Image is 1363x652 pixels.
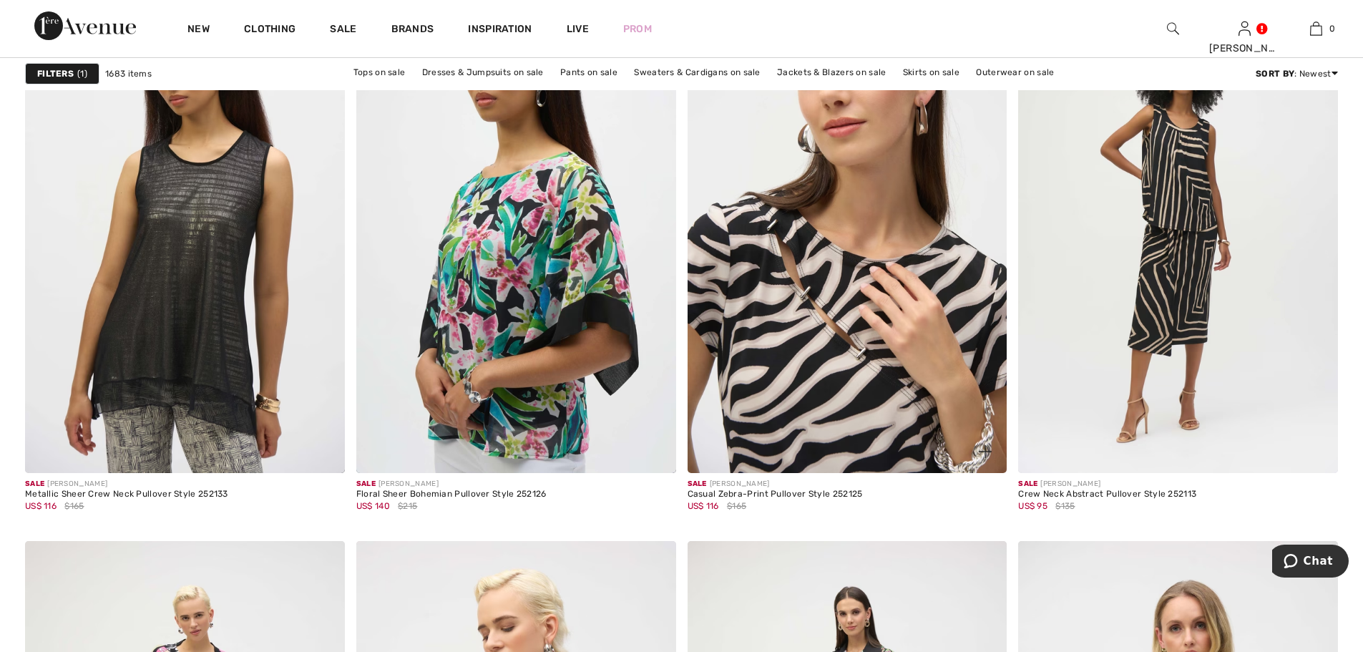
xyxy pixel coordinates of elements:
span: 0 [1329,22,1335,35]
div: [PERSON_NAME] [25,479,228,490]
a: Brands [391,23,434,38]
a: Skirts on sale [896,63,967,82]
span: 1 [77,67,87,80]
span: Sale [1018,480,1037,488]
div: Casual Zebra-Print Pullover Style 252125 [688,490,863,500]
div: [PERSON_NAME] [356,479,547,490]
a: Live [567,21,589,37]
div: : Newest [1256,67,1338,80]
span: US$ 140 [356,501,390,511]
span: $165 [727,500,746,512]
img: My Bag [1310,20,1322,37]
a: Sign In [1239,21,1251,35]
span: Sale [688,480,707,488]
a: Outerwear on sale [969,63,1061,82]
a: Prom [623,21,652,37]
span: US$ 95 [1018,501,1047,511]
a: Jackets & Blazers on sale [770,63,894,82]
span: Inspiration [468,23,532,38]
strong: Filters [37,67,74,80]
iframe: Opens a widget where you can chat to one of our agents [1272,545,1349,580]
div: Floral Sheer Bohemian Pullover Style 252126 [356,490,547,500]
div: [PERSON_NAME] [1018,479,1196,490]
div: Metallic Sheer Crew Neck Pullover Style 252133 [25,490,228,500]
span: $215 [398,500,417,512]
span: $165 [64,500,84,512]
img: My Info [1239,20,1251,37]
span: $135 [1055,500,1075,512]
span: US$ 116 [688,501,719,511]
div: Crew Neck Abstract Pullover Style 252113 [1018,490,1196,500]
img: search the website [1167,20,1179,37]
a: Pants on sale [553,63,625,82]
span: 1683 items [105,67,152,80]
a: Clothing [244,23,295,38]
a: 0 [1281,20,1351,37]
strong: Sort By [1256,69,1294,79]
a: Dresses & Jumpsuits on sale [415,63,551,82]
span: US$ 116 [25,501,57,511]
div: [PERSON_NAME] [688,479,863,490]
a: New [187,23,210,38]
span: Sale [356,480,376,488]
a: Sweaters & Cardigans on sale [627,63,767,82]
a: Sale [330,23,356,38]
div: [PERSON_NAME] [1209,41,1279,56]
img: 1ère Avenue [34,11,136,40]
img: plus_v2.svg [979,445,992,458]
a: Tops on sale [346,63,413,82]
span: Sale [25,480,44,488]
